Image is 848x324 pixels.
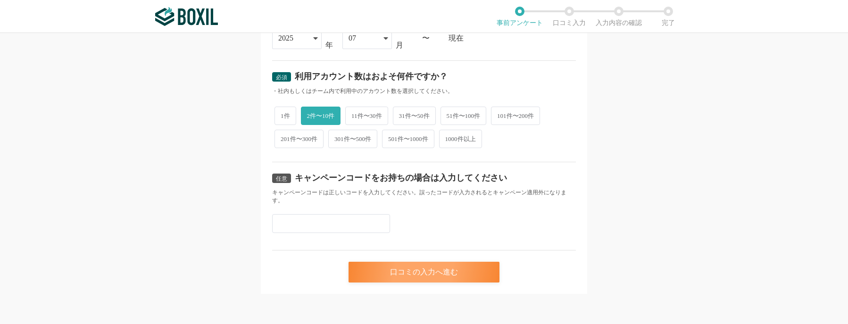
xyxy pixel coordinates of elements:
[295,174,507,182] div: キャンペーンコードをお持ちの場合は入力してください
[155,7,218,26] img: ボクシルSaaS_ロゴ
[349,262,499,282] div: 口コミの入力へ進む
[495,7,544,26] li: 事前アンケート
[449,34,576,42] div: 現在
[345,107,388,125] span: 11件〜30件
[396,42,403,49] div: 月
[491,107,540,125] span: 101件〜200件
[393,107,436,125] span: 31件〜50件
[276,74,287,81] span: 必須
[441,107,487,125] span: 51件〜100件
[274,107,296,125] span: 1件
[328,130,377,148] span: 301件〜500件
[544,7,594,26] li: 口コミ入力
[272,87,576,95] div: ・社内もしくはチーム内で利用中のアカウント数を選択してください。
[422,34,430,42] div: 〜
[295,72,448,81] div: 利用アカウント数はおよそ何件ですか？
[301,107,341,125] span: 2件〜10件
[272,189,576,205] div: キャンペーンコードは正しいコードを入力してください。誤ったコードが入力されるとキャンペーン適用外になります。
[278,28,293,49] div: 2025
[276,175,287,182] span: 任意
[382,130,434,148] span: 501件〜1000件
[274,130,324,148] span: 201件〜300件
[594,7,643,26] li: 入力内容の確認
[325,42,333,49] div: 年
[643,7,693,26] li: 完了
[439,130,482,148] span: 1000件以上
[349,28,356,49] div: 07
